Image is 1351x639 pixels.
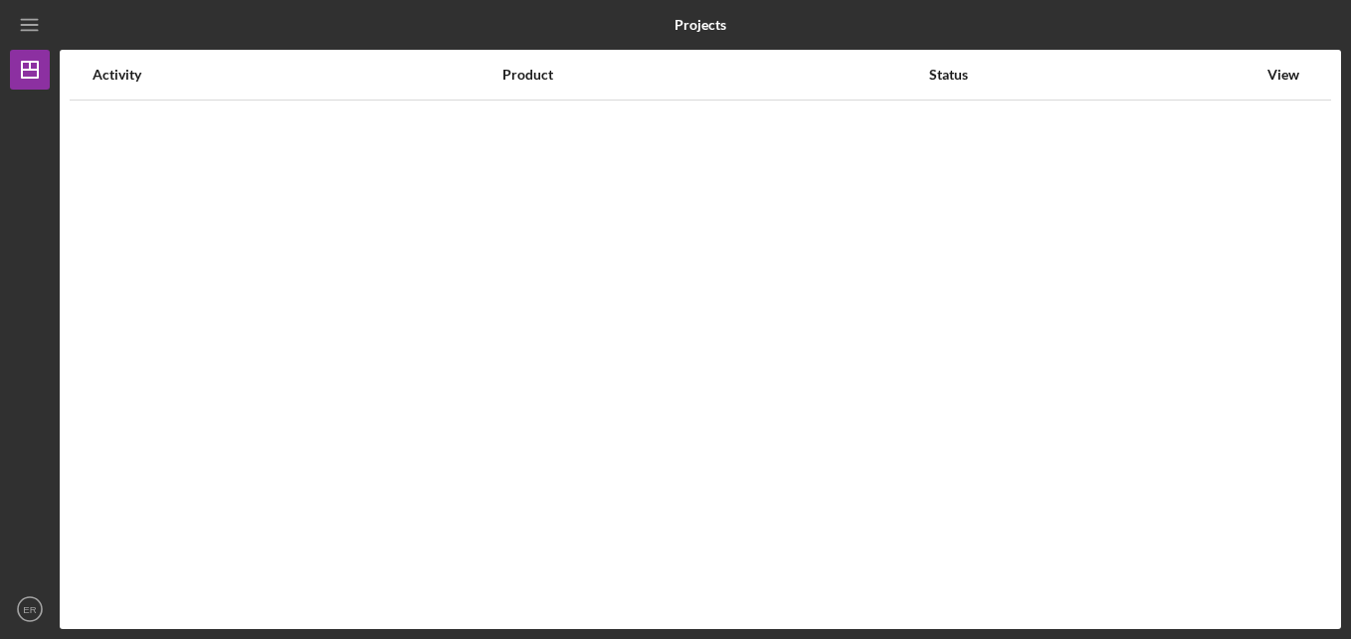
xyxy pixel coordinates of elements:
[93,67,500,83] div: Activity
[1258,67,1308,83] div: View
[929,67,1256,83] div: Status
[23,604,36,615] text: ER
[675,17,726,33] b: Projects
[502,67,926,83] div: Product
[10,589,50,629] button: ER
